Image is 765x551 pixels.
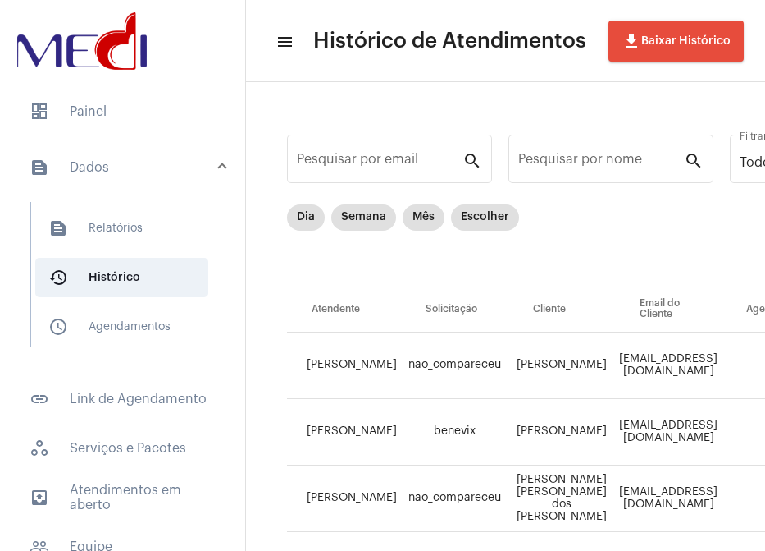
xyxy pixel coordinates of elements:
[287,399,401,466] td: [PERSON_NAME]
[508,399,615,466] td: [PERSON_NAME]
[508,333,615,399] td: [PERSON_NAME]
[608,21,744,62] button: Baixar Histórico
[287,204,325,231] mat-chip: Dia
[622,31,641,51] mat-icon: file_download
[30,158,49,177] mat-icon: sidenav icon
[35,307,208,347] span: Agendamentos
[48,218,68,238] mat-icon: sidenav icon
[508,287,615,333] th: Cliente
[30,102,49,122] span: sidenav icon
[331,204,396,231] mat-chip: Semana
[408,359,501,370] span: nao_compareceu
[615,399,722,466] td: [EMAIL_ADDRESS][DOMAIN_NAME]
[518,155,684,170] input: Pesquisar por nome
[615,333,722,399] td: [EMAIL_ADDRESS][DOMAIN_NAME]
[16,429,229,468] span: Serviços e Pacotes
[30,488,49,507] mat-icon: sidenav icon
[287,287,401,333] th: Atendente
[16,92,229,131] span: Painel
[35,258,208,297] span: Histórico
[462,150,482,170] mat-icon: search
[30,439,49,458] span: sidenav icon
[287,333,401,399] td: [PERSON_NAME]
[401,287,508,333] th: Solicitação
[622,35,731,47] span: Baixar Histórico
[30,158,219,177] mat-panel-title: Dados
[451,204,519,231] mat-chip: Escolher
[10,194,245,370] div: sidenav iconDados
[30,389,49,409] mat-icon: sidenav icon
[48,317,68,337] mat-icon: sidenav icon
[297,155,462,170] input: Pesquisar por email
[35,209,208,248] span: Relatórios
[508,466,615,532] td: [PERSON_NAME] [PERSON_NAME] dos [PERSON_NAME]
[16,379,229,419] span: Link de Agendamento
[13,8,151,74] img: d3a1b5fa-500b-b90f-5a1c-719c20e9830b.png
[403,204,444,231] mat-chip: Mês
[275,32,292,52] mat-icon: sidenav icon
[615,287,722,333] th: Email do Cliente
[684,150,704,170] mat-icon: search
[313,28,586,54] span: Histórico de Atendimentos
[10,141,245,194] mat-expansion-panel-header: sidenav iconDados
[16,478,229,517] span: Atendimentos em aberto
[434,425,476,437] span: benevix
[48,268,68,287] mat-icon: sidenav icon
[287,466,401,532] td: [PERSON_NAME]
[615,466,722,532] td: [EMAIL_ADDRESS][DOMAIN_NAME]
[408,492,501,503] span: nao_compareceu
